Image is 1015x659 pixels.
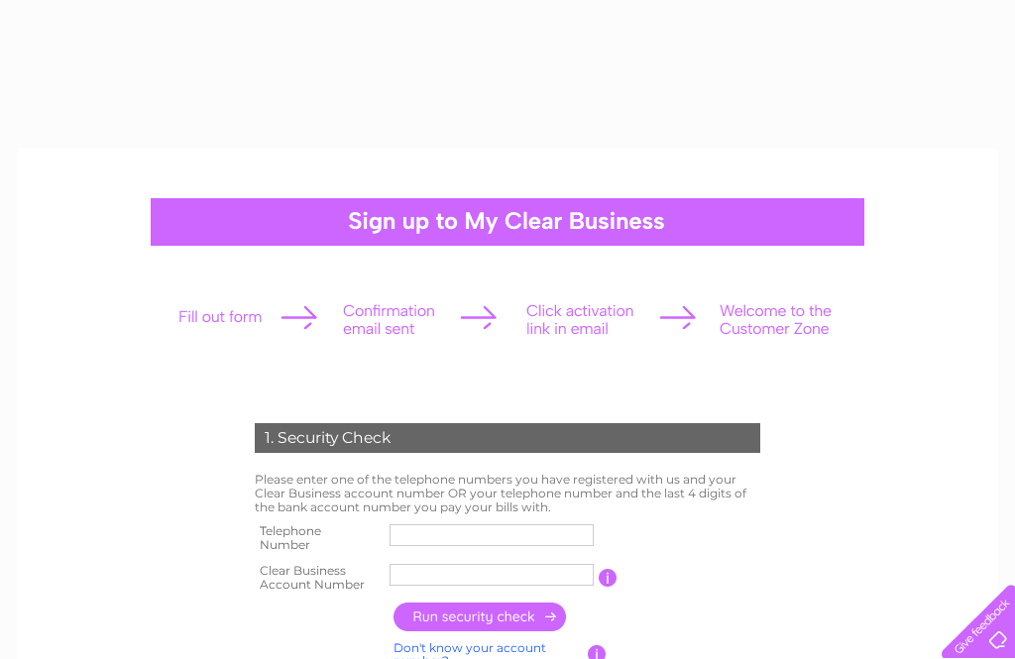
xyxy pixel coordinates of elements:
[599,569,618,587] input: Information
[250,558,385,598] th: Clear Business Account Number
[255,423,760,453] div: 1. Security Check
[250,468,765,518] td: Please enter one of the telephone numbers you have registered with us and your Clear Business acc...
[250,518,385,558] th: Telephone Number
